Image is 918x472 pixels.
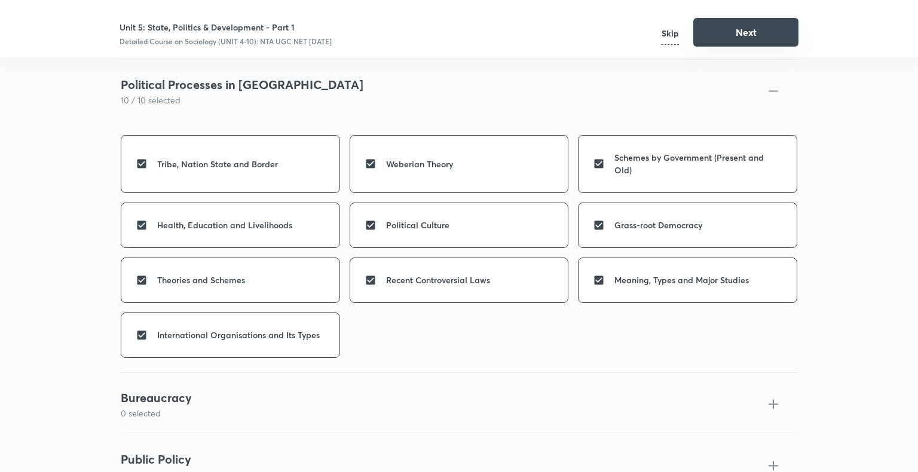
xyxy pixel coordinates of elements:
div: Political Processes in [GEOGRAPHIC_DATA]10 / 10 selected [121,59,797,121]
h4: Political Processes in [GEOGRAPHIC_DATA] [121,76,757,94]
p: Skip [662,22,679,45]
h6: Unit 5: State, Politics & Development - Part 1 [120,21,332,33]
p: Grass-root Democracy [614,219,702,231]
p: Tribe, Nation State and Border [157,158,278,170]
h4: Public Policy [121,450,757,468]
h6: Detailed Course on Sociology (UNIT 4-10): NTA UGC NET [DATE] [120,36,332,47]
p: 0 selected [121,407,757,419]
p: International Organisations and Its Types [157,329,320,341]
p: Health, Education and Livelihoods [157,219,292,231]
span: Support [47,10,79,19]
p: Weberian Theory [386,158,453,170]
p: 10 / 10 selected [121,94,757,106]
p: Political Culture [386,219,449,231]
p: Theories and Schemes [157,274,245,286]
button: Next [693,18,798,47]
p: Schemes by Government (Present and Old) [614,151,782,176]
p: Recent Controversial Laws [386,274,490,286]
p: Meaning, Types and Major Studies [614,274,749,286]
div: Bureaucracy0 selected [121,372,797,434]
h4: Bureaucracy [121,389,757,407]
